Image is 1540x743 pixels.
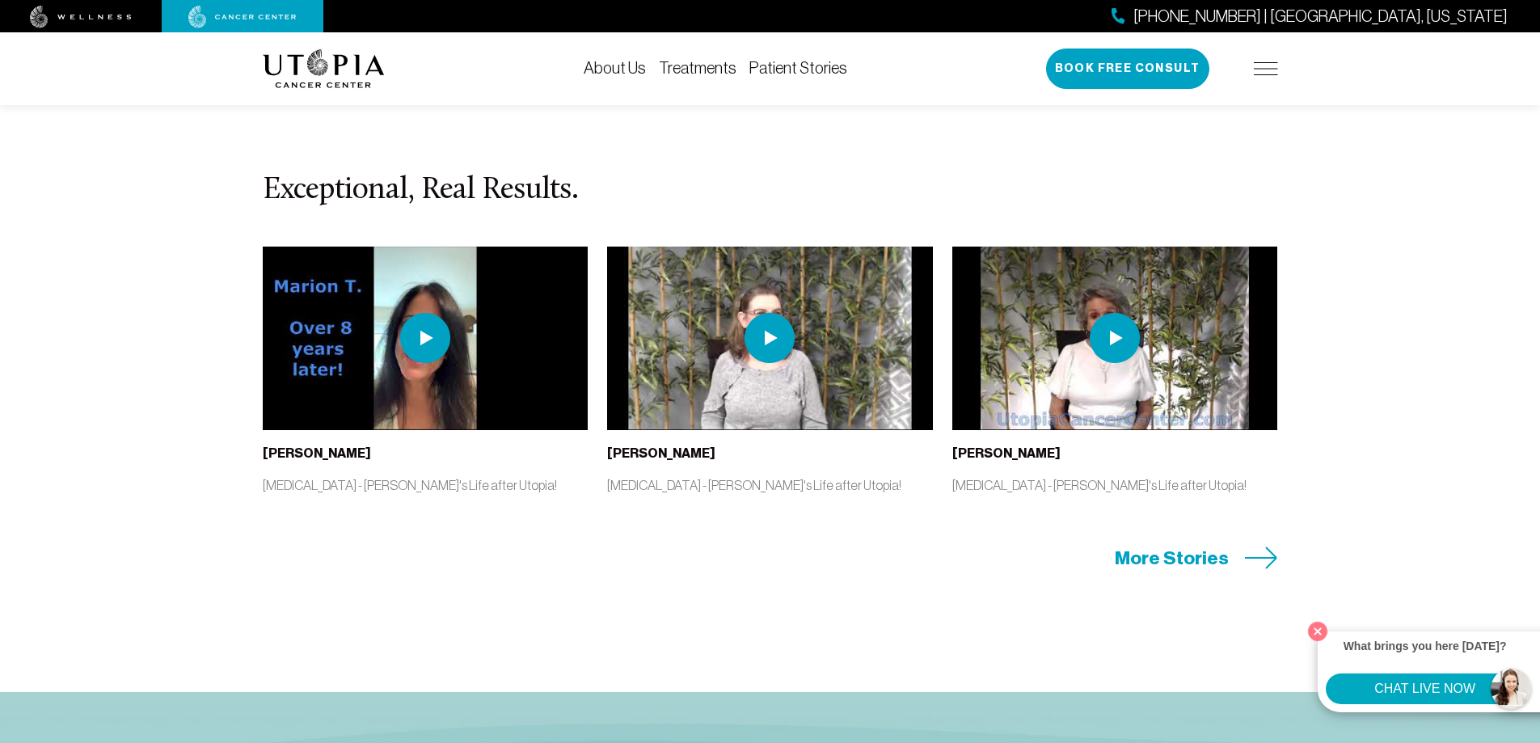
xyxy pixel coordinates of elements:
[952,476,1278,494] p: [MEDICAL_DATA] - [PERSON_NAME]'s Life after Utopia!
[1344,640,1507,652] strong: What brings you here [DATE]?
[749,59,847,77] a: Patient Stories
[1326,673,1524,704] button: CHAT LIVE NOW
[745,313,795,363] img: play icon
[584,59,646,77] a: About Us
[659,59,736,77] a: Treatments
[263,247,589,429] img: thumbnail
[1115,546,1278,571] a: More Stories
[1115,546,1229,571] span: More Stories
[263,445,371,461] b: [PERSON_NAME]
[607,445,715,461] b: [PERSON_NAME]
[1133,5,1508,28] span: [PHONE_NUMBER] | [GEOGRAPHIC_DATA], [US_STATE]
[952,247,1278,429] img: thumbnail
[1046,49,1209,89] button: Book Free Consult
[1254,62,1278,75] img: icon-hamburger
[188,6,297,28] img: cancer center
[400,313,450,363] img: play icon
[1090,313,1140,363] img: play icon
[1112,5,1508,28] a: [PHONE_NUMBER] | [GEOGRAPHIC_DATA], [US_STATE]
[607,247,933,429] img: thumbnail
[952,445,1061,461] b: [PERSON_NAME]
[30,6,132,28] img: wellness
[607,476,933,494] p: [MEDICAL_DATA] - [PERSON_NAME]'s Life after Utopia!
[1304,618,1331,645] button: Close
[263,49,385,88] img: logo
[263,476,589,494] p: [MEDICAL_DATA] - [PERSON_NAME]'s Life after Utopia!
[263,174,1278,208] h3: Exceptional, Real Results.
